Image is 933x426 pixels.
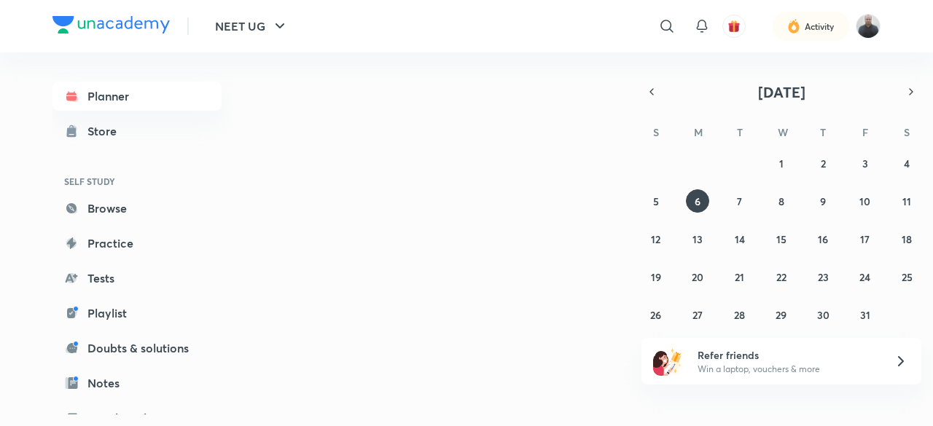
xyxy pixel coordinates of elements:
[662,82,901,102] button: [DATE]
[728,227,752,251] button: October 14, 2025
[895,189,918,213] button: October 11, 2025
[895,151,918,175] button: October 4, 2025
[770,303,793,326] button: October 29, 2025
[818,232,828,246] abbr: October 16, 2025
[692,232,703,246] abbr: October 13, 2025
[811,265,835,288] button: October 23, 2025
[770,151,793,175] button: October 1, 2025
[686,227,709,251] button: October 13, 2025
[734,308,745,322] abbr: October 28, 2025
[651,232,660,246] abbr: October 12, 2025
[206,12,297,41] button: NEET UG
[778,125,788,139] abbr: Wednesday
[811,227,835,251] button: October 16, 2025
[776,308,786,322] abbr: October 29, 2025
[52,16,170,33] img: Company Logo
[52,368,222,398] a: Notes
[895,227,918,251] button: October 18, 2025
[686,189,709,213] button: October 6, 2025
[644,227,668,251] button: October 12, 2025
[52,194,222,223] a: Browse
[770,227,793,251] button: October 15, 2025
[770,265,793,288] button: October 22, 2025
[854,227,877,251] button: October 17, 2025
[811,303,835,326] button: October 30, 2025
[854,189,877,213] button: October 10, 2025
[862,125,868,139] abbr: Friday
[52,334,222,363] a: Doubts & solutions
[859,270,870,284] abbr: October 24, 2025
[644,189,668,213] button: October 5, 2025
[727,20,741,33] img: avatar
[728,189,752,213] button: October 7, 2025
[904,157,910,170] abbr: October 4, 2025
[644,303,668,326] button: October 26, 2025
[895,265,918,288] button: October 25, 2025
[735,270,744,284] abbr: October 21, 2025
[820,125,826,139] abbr: Thursday
[686,303,709,326] button: October 27, 2025
[776,232,786,246] abbr: October 15, 2025
[692,270,703,284] abbr: October 20, 2025
[737,194,742,208] abbr: October 7, 2025
[902,194,911,208] abbr: October 11, 2025
[860,232,870,246] abbr: October 17, 2025
[52,229,222,258] a: Practice
[653,125,659,139] abbr: Sunday
[653,194,659,208] abbr: October 5, 2025
[860,308,870,322] abbr: October 31, 2025
[52,82,222,111] a: Planner
[737,125,743,139] abbr: Tuesday
[776,270,786,284] abbr: October 22, 2025
[779,157,784,170] abbr: October 1, 2025
[651,270,661,284] abbr: October 19, 2025
[904,125,910,139] abbr: Saturday
[686,265,709,288] button: October 20, 2025
[820,194,826,208] abbr: October 9, 2025
[695,194,700,208] abbr: October 6, 2025
[728,303,752,326] button: October 28, 2025
[811,189,835,213] button: October 9, 2025
[644,265,668,288] button: October 19, 2025
[650,308,661,322] abbr: October 26, 2025
[818,270,829,284] abbr: October 23, 2025
[728,265,752,288] button: October 21, 2025
[735,232,745,246] abbr: October 14, 2025
[52,264,222,293] a: Tests
[778,194,784,208] abbr: October 8, 2025
[902,270,913,284] abbr: October 25, 2025
[698,347,877,363] h6: Refer friends
[862,157,868,170] abbr: October 3, 2025
[52,299,222,328] a: Playlist
[52,169,222,194] h6: SELF STUDY
[52,16,170,37] a: Company Logo
[902,232,912,246] abbr: October 18, 2025
[817,308,829,322] abbr: October 30, 2025
[87,122,125,140] div: Store
[770,189,793,213] button: October 8, 2025
[821,157,826,170] abbr: October 2, 2025
[653,347,682,376] img: referral
[52,117,222,146] a: Store
[854,265,877,288] button: October 24, 2025
[722,15,746,38] button: avatar
[692,308,703,322] abbr: October 27, 2025
[856,14,881,39] img: Mukesh Sharma
[859,194,870,208] abbr: October 10, 2025
[694,125,703,139] abbr: Monday
[811,151,835,175] button: October 2, 2025
[758,82,805,102] span: [DATE]
[854,303,877,326] button: October 31, 2025
[698,363,877,376] p: Win a laptop, vouchers & more
[787,17,800,35] img: activity
[854,151,877,175] button: October 3, 2025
